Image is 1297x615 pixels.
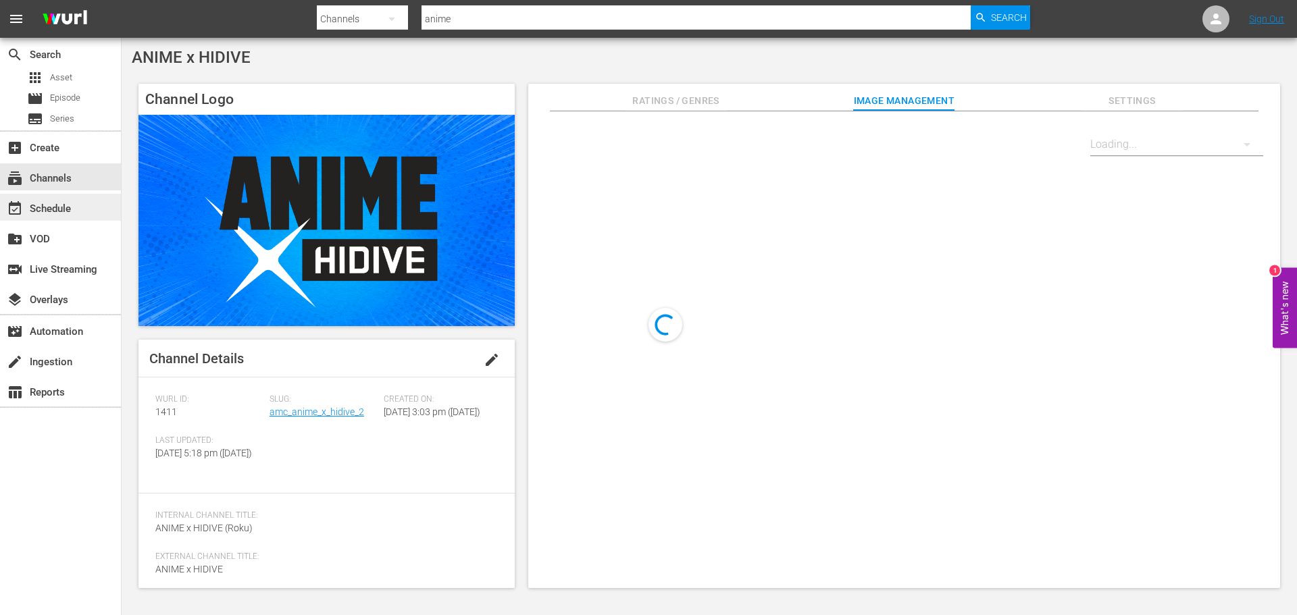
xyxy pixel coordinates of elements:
[155,552,491,562] span: External Channel Title:
[27,90,43,107] span: Episode
[155,435,263,446] span: Last Updated:
[7,47,23,63] span: Search
[384,394,491,405] span: Created On:
[7,292,23,308] span: Overlays
[270,394,377,405] span: Slug:
[1273,267,1297,348] button: Open Feedback Widget
[8,11,24,27] span: menu
[7,323,23,340] span: Automation
[7,354,23,370] span: Ingestion
[7,200,23,217] span: Schedule
[50,112,74,126] span: Series
[50,91,80,105] span: Episode
[7,170,23,186] span: Channels
[155,523,253,533] span: ANIME x HIDIVE (Roku)
[7,140,23,156] span: Create
[138,84,515,115] h4: Channel Logo
[27,70,43,86] span: Asset
[149,350,244,367] span: Channel Details
[476,344,508,376] button: edit
[50,71,72,84] span: Asset
[991,5,1027,30] span: Search
[27,111,43,127] span: Series
[626,92,727,109] span: Ratings / Genres
[1082,92,1183,109] span: Settings
[484,352,500,368] span: edit
[7,231,23,247] span: VOD
[270,406,364,417] a: amc_anime_x_hidive_2
[132,48,251,67] span: ANIME x HIDIVE
[155,406,177,417] span: 1411
[384,406,480,417] span: [DATE] 3:03 pm ([DATE])
[32,3,97,35] img: ans4CAIJ8jUAAAAAAAAAAAAAAAAAAAAAAAAgQb4GAAAAAAAAAAAAAAAAAAAAAAAAJMjXAAAAAAAAAAAAAAAAAAAAAAAAgAT5G...
[853,92,955,109] span: Image Management
[138,115,515,326] img: ANIME x HIDIVE
[155,394,263,405] span: Wurl ID:
[1249,14,1284,24] a: Sign Out
[971,5,1030,30] button: Search
[7,261,23,277] span: Live Streaming
[155,564,223,574] span: ANIME x HIDIVE
[155,448,252,458] span: [DATE] 5:18 pm ([DATE])
[1269,265,1280,275] div: 1
[7,384,23,400] span: Reports
[155,510,491,521] span: Internal Channel Title:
